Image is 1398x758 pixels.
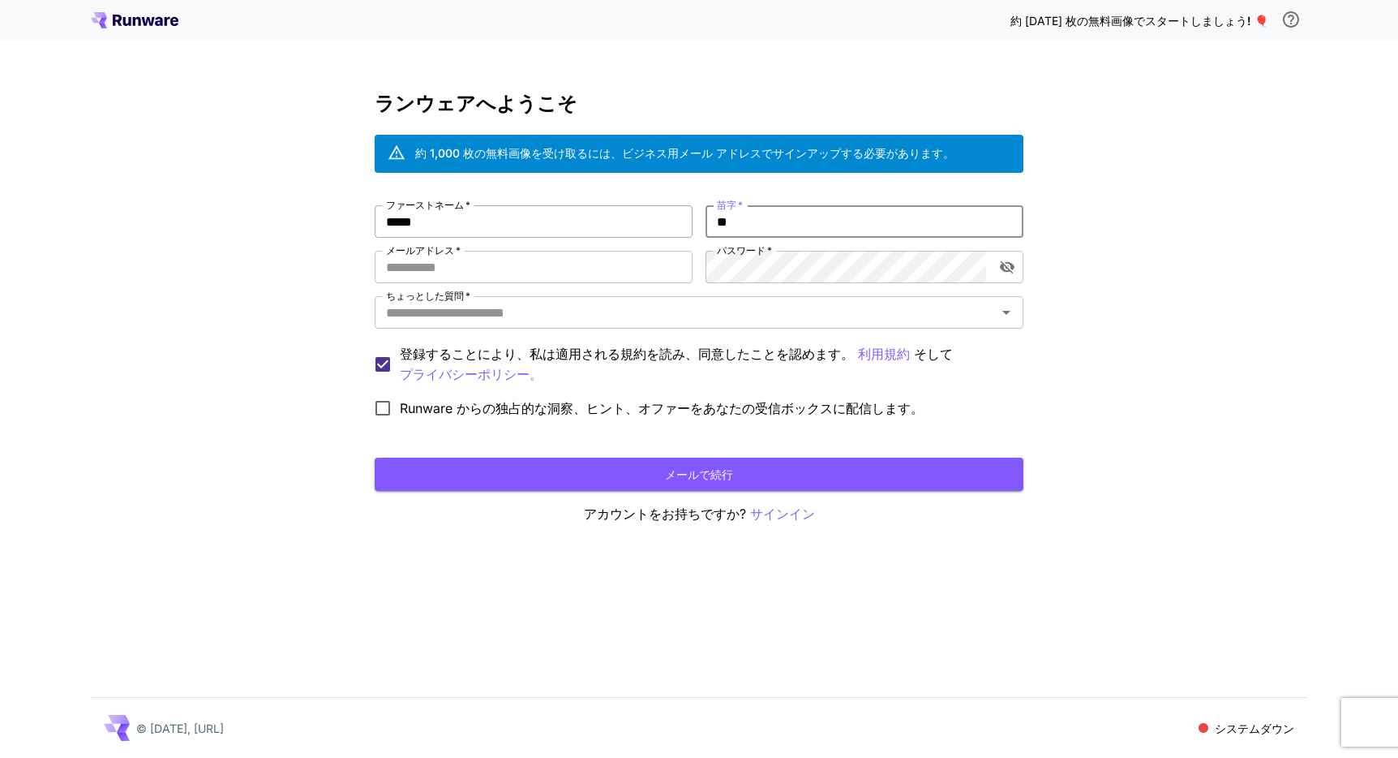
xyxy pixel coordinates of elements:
[375,92,577,115] font: ランウェアへようこそ
[1215,721,1294,735] font: システムダウン
[858,344,910,364] button: 登録することにより、私は適用される規約を読み、同意したことを認めます。 そして プライバシーポリシー。
[1247,14,1268,28] font: ! 🎈
[386,244,454,256] font: メールアドレス
[750,506,815,522] font: サインイン
[1010,14,1247,28] font: 約 [DATE] 枚の無料画像でスタートしましょう
[1275,3,1307,36] button: 無料クレジットを受け取るには、ビジネス用メール アドレスでサインアップし、弊社から送信されるメール内の確認リンクをクリックする必要があります。
[993,252,1022,282] button: パスワードの表示を切り替える
[584,506,746,522] font: アカウントをお持ちですか?
[717,199,736,211] font: 苗字
[415,146,954,160] font: 約 1,000 枚の無料画像を受け取るには、ビジネス用メール アドレスでサインアップする必要があります。
[858,346,910,362] font: 利用規約
[750,504,815,524] button: サインイン
[665,467,733,481] font: メールで続行
[400,366,542,382] font: プライバシーポリシー。
[375,458,1023,491] button: メールで続行
[400,346,854,362] font: 登録することにより、私は適用される規約を読み、同意したことを認めます。
[717,244,765,256] font: パスワード
[995,301,1018,324] button: 開ける
[400,364,542,385] button: 登録することにより、私は適用される規約を読み、同意したことを認めます。 利用規約 そして
[400,400,924,416] font: Runware からの独占的な洞察、ヒント、オファーをあなたの受信ボックスに配信します。
[386,290,464,302] font: ちょっとした質問
[386,199,464,211] font: ファーストネーム
[136,721,224,735] font: © [DATE], [URL]
[914,346,953,362] font: そして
